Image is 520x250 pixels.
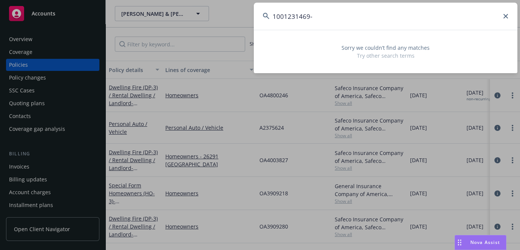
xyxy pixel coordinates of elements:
span: Nova Assist [470,239,500,245]
button: Nova Assist [454,235,506,250]
span: Sorry we couldn’t find any matches [263,44,508,52]
input: Search... [254,3,517,30]
div: Drag to move [455,235,464,250]
span: Try other search terms [263,52,508,60]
